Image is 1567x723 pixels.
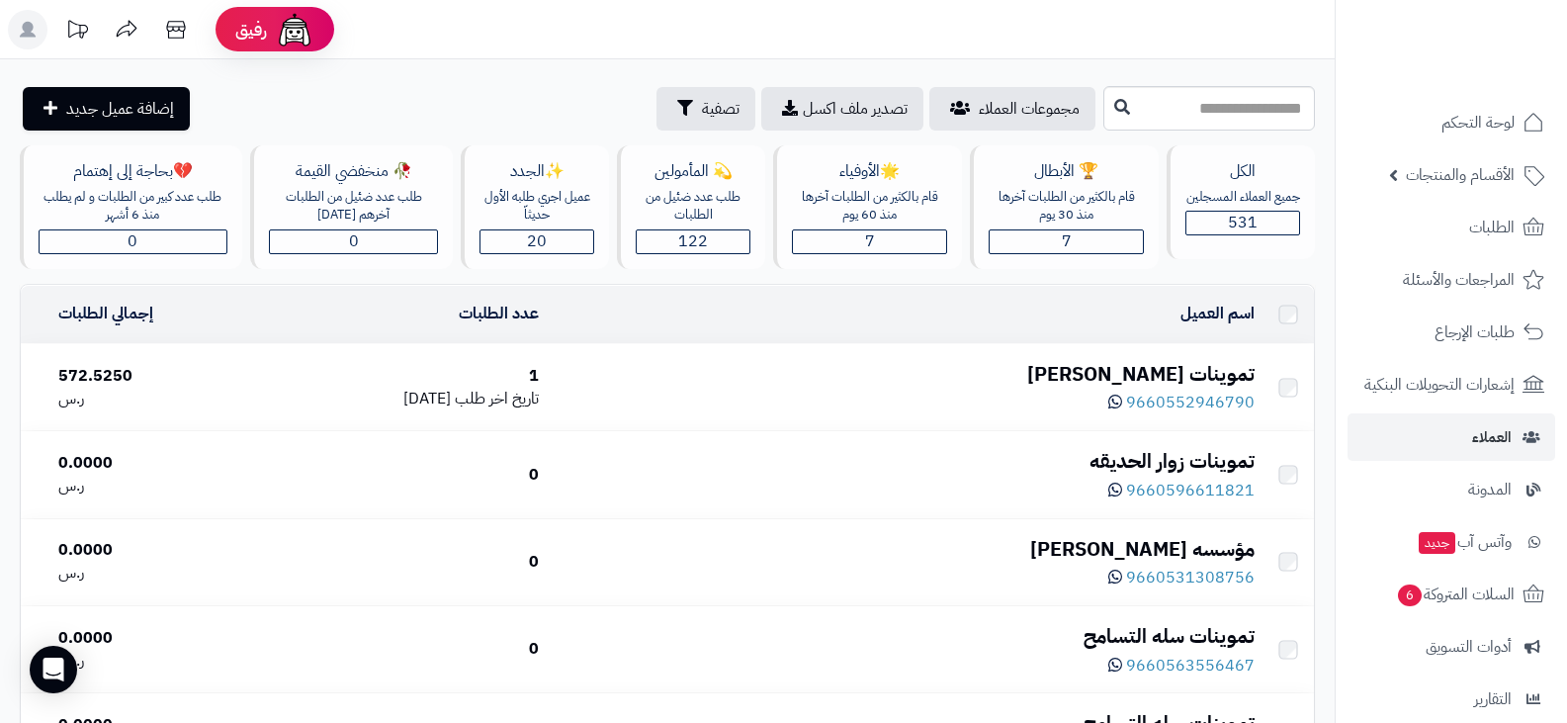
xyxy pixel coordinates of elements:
span: تاريخ اخر طلب [455,387,539,410]
span: جديد [1419,532,1455,554]
div: تموينات سله التسامح [555,622,1255,651]
div: ر.س [58,388,252,410]
a: تحديثات المنصة [52,10,102,54]
a: 💔بحاجة إلى إهتمامطلب عدد كبير من الطلبات و لم يطلب منذ 6 أشهر0 [16,145,246,269]
a: أدوات التسويق [1348,623,1555,671]
span: 0 [128,229,137,253]
a: 🌟الأوفياءقام بالكثير من الطلبات آخرها منذ 60 يوم7 [769,145,966,269]
a: طلبات الإرجاع [1348,309,1555,356]
div: قام بالكثير من الطلبات آخرها منذ 30 يوم [989,188,1144,225]
a: السلات المتروكة6 [1348,571,1555,618]
a: مجموعات العملاء [929,87,1095,131]
div: 🥀 منخفضي القيمة [269,160,439,183]
a: الكلجميع العملاء المسجلين531 [1163,145,1319,269]
div: ر.س [58,562,252,585]
a: 9660531308756 [1108,566,1255,589]
span: التقارير [1474,685,1512,713]
span: المدونة [1468,476,1512,503]
span: 9660552946790 [1126,391,1255,414]
div: الكل [1185,160,1300,183]
a: 9660552946790 [1108,391,1255,414]
span: 6 [1398,585,1422,606]
div: 572.5250 [58,365,252,388]
span: تصفية [702,97,740,121]
span: طلبات الإرجاع [1435,318,1515,346]
span: 0 [349,229,359,253]
a: عدد الطلبات [459,302,539,325]
a: المراجعات والأسئلة [1348,256,1555,304]
a: الطلبات [1348,204,1555,251]
div: 🌟الأوفياء [792,160,947,183]
a: إشعارات التحويلات البنكية [1348,361,1555,408]
div: تموينات [PERSON_NAME] [555,360,1255,389]
img: ai-face.png [275,10,314,49]
a: التقارير [1348,676,1555,723]
a: 9660563556467 [1108,654,1255,678]
a: العملاء [1348,413,1555,461]
a: إجمالي الطلبات [58,302,153,325]
span: 122 [678,229,708,253]
div: طلب عدد ضئيل من الطلبات [636,188,750,225]
span: 7 [1062,229,1072,253]
span: 20 [527,229,547,253]
div: 0.0000 [58,627,252,650]
div: ر.س [58,650,252,673]
div: ✨الجدد [479,160,594,183]
span: إضافة عميل جديد [66,97,174,121]
a: 🏆 الأبطالقام بالكثير من الطلبات آخرها منذ 30 يوم7 [966,145,1163,269]
div: Open Intercom Messenger [30,646,77,693]
span: إشعارات التحويلات البنكية [1364,371,1515,399]
div: ر.س [58,475,252,497]
a: المدونة [1348,466,1555,513]
a: 💫 المأمولينطلب عدد ضئيل من الطلبات122 [613,145,769,269]
a: لوحة التحكم [1348,99,1555,146]
div: قام بالكثير من الطلبات آخرها منذ 60 يوم [792,188,947,225]
span: العملاء [1472,423,1512,451]
div: 0 [268,464,538,487]
div: [DATE] [268,388,538,410]
span: 7 [865,229,875,253]
span: 9660563556467 [1126,654,1255,678]
span: 9660531308756 [1126,566,1255,589]
span: رفيق [235,18,267,42]
a: وآتس آبجديد [1348,518,1555,566]
div: 1 [268,365,538,388]
div: 0.0000 [58,539,252,562]
a: 🥀 منخفضي القيمةطلب عدد ضئيل من الطلبات آخرهم [DATE]0 [246,145,458,269]
span: المراجعات والأسئلة [1403,266,1515,294]
div: 0 [268,551,538,574]
div: 💔بحاجة إلى إهتمام [39,160,227,183]
div: 0.0000 [58,452,252,475]
a: اسم العميل [1180,302,1255,325]
a: ✨الجددعميل اجري طلبه الأول حديثاّ20 [457,145,613,269]
span: 531 [1228,211,1258,234]
span: 9660596611821 [1126,479,1255,502]
a: إضافة عميل جديد [23,87,190,131]
span: وآتس آب [1417,528,1512,556]
a: 9660596611821 [1108,479,1255,502]
span: أدوات التسويق [1426,633,1512,661]
div: مؤسسه [PERSON_NAME] [555,535,1255,564]
div: تموينات زوار الحديقه [555,447,1255,476]
span: السلات المتروكة [1396,581,1515,608]
span: الطلبات [1469,214,1515,241]
a: تصدير ملف اكسل [761,87,923,131]
span: تصدير ملف اكسل [803,97,908,121]
div: 🏆 الأبطال [989,160,1144,183]
div: عميل اجري طلبه الأول حديثاّ [479,188,594,225]
div: طلب عدد ضئيل من الطلبات آخرهم [DATE] [269,188,439,225]
span: الأقسام والمنتجات [1406,161,1515,189]
span: لوحة التحكم [1441,109,1515,136]
div: 0 [268,638,538,661]
button: تصفية [656,87,755,131]
div: 💫 المأمولين [636,160,750,183]
div: طلب عدد كبير من الطلبات و لم يطلب منذ 6 أشهر [39,188,227,225]
span: مجموعات العملاء [979,97,1080,121]
div: جميع العملاء المسجلين [1185,188,1300,207]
